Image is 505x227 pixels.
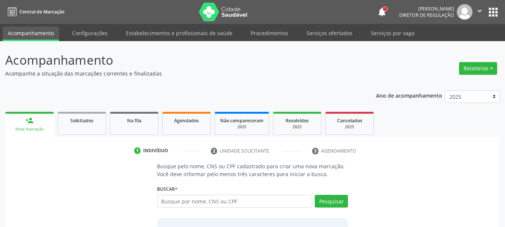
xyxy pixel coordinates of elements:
[3,27,59,41] a: Acompanhamento
[143,147,168,154] div: Indivíduo
[331,124,368,130] div: 2025
[220,117,264,124] span: Não compareceram
[377,7,387,17] button: notifications
[174,117,199,124] span: Agendados
[376,91,442,100] p: Ano de acompanhamento
[399,6,454,12] div: [PERSON_NAME]
[246,27,293,40] a: Procedimentos
[157,162,348,178] p: Busque pelo nome, CNS ou CPF cadastrado para criar uma nova marcação. Você deve informar pelo men...
[19,9,64,15] span: Central de Marcação
[127,117,141,124] span: Na fila
[70,117,93,124] span: Solicitados
[157,195,312,208] input: Busque por nome, CNS ou CPF
[278,124,316,130] div: 2025
[315,195,348,208] button: Pesquisar
[121,27,238,40] a: Estabelecimentos e profissionais de saúde
[337,117,362,124] span: Cancelados
[67,27,113,40] a: Configurações
[301,27,358,40] a: Serviços ofertados
[366,27,420,40] a: Serviços por vaga
[134,147,141,154] div: 1
[286,117,309,124] span: Resolvidos
[472,4,487,20] button: 
[25,116,34,125] div: person_add
[10,126,49,132] div: Nova marcação
[157,183,178,195] label: Buscar
[5,70,351,77] p: Acompanhe a situação das marcações correntes e finalizadas
[5,51,351,70] p: Acompanhamento
[457,4,472,20] img: img
[399,12,454,18] span: Diretor de regulação
[487,6,500,19] button: apps
[475,7,484,15] i: 
[5,6,64,18] a: Central de Marcação
[459,62,497,75] button: Relatórios
[220,124,264,130] div: 2025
